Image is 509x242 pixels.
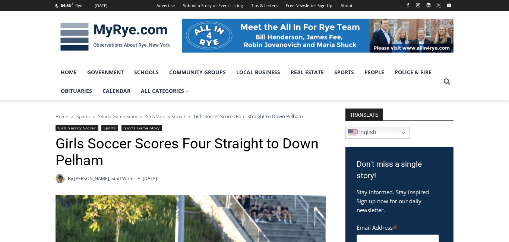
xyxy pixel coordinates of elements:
[440,75,453,88] button: View Search Form
[56,113,326,120] nav: Breadcrumbs
[76,113,90,120] a: Sports
[345,109,383,120] strong: TRANSLATE
[136,82,195,100] a: All Categories
[285,63,329,82] a: Real Estate
[93,114,95,119] span: >
[424,1,433,10] a: Linkedin
[140,114,142,119] span: >
[359,63,389,82] a: People
[56,63,82,82] a: Home
[357,158,442,182] h3: Don't miss a single story!
[82,63,129,82] a: Government
[348,128,357,137] img: en
[56,174,65,183] img: (PHOTO: MyRye.com 2024 Head Intern, Editor and now Staff Writer Charlie Morris. Contributed.)Char...
[56,113,68,120] a: Home
[68,175,73,182] span: By
[404,1,412,10] a: Facebook
[445,1,453,10] a: YouTube
[71,114,73,119] span: >
[389,63,437,82] a: Police & Fire
[74,175,135,182] a: [PERSON_NAME], Staff Writer
[61,3,71,8] span: 64.56
[56,82,97,100] a: Obituaries
[95,2,108,9] div: [DATE]
[434,1,443,10] a: X
[97,82,136,100] a: Calendar
[121,125,162,131] a: Sports Game Story
[141,87,189,95] span: All Categories
[189,114,191,119] span: >
[98,113,137,120] a: Sports Game Story
[345,127,410,139] a: English
[329,63,359,82] a: Sports
[143,175,157,182] time: [DATE]
[164,63,231,82] a: Community Groups
[56,174,65,183] a: Author image
[56,18,175,56] img: MyRye.com
[56,125,98,131] a: Girls Varsity Soccer
[414,1,423,10] a: Instagram
[357,188,442,214] p: Stay informed. Stay inspired. Sign up now for our daily newsletter.
[182,19,453,52] img: All in for Rye
[56,63,440,101] nav: Primary Navigation
[194,113,303,120] span: Girls Soccer Scores Four Straight to Down Pelham
[357,220,439,233] label: Email Address
[129,63,164,82] a: Schools
[145,113,186,120] a: Girls Varsity Soccer
[101,125,118,131] a: Sports
[231,63,285,82] a: Local Business
[56,135,326,169] h1: Girls Soccer Scores Four Straight to Down Pelham
[75,2,82,9] div: Rye
[72,1,73,6] span: F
